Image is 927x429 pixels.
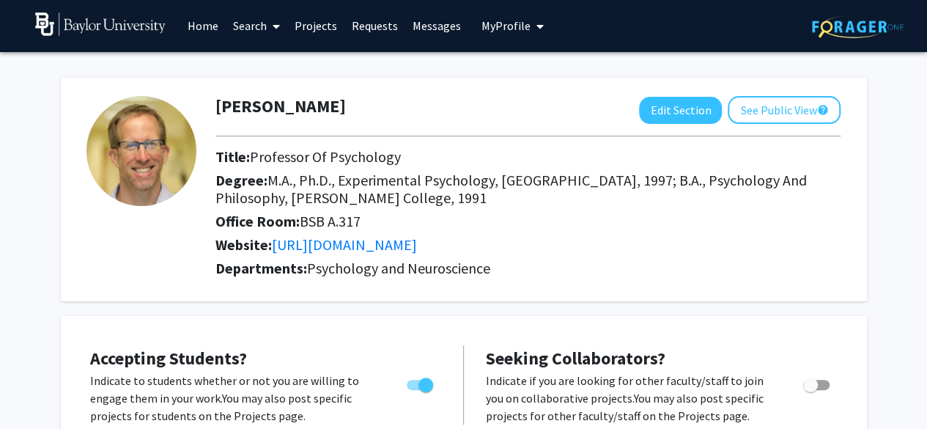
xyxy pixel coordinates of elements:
[812,15,904,38] img: ForagerOne Logo
[215,96,346,117] h1: [PERSON_NAME]
[215,148,841,166] h2: Title:
[90,347,247,370] span: Accepting Students?
[639,97,722,124] button: Edit Section
[215,213,841,230] h2: Office Room:
[797,372,838,394] div: Toggle
[728,96,841,124] button: See Public View
[215,172,841,207] h2: Degree:
[11,363,62,418] iframe: Chat
[250,147,401,166] span: Professor Of Psychology
[486,347,665,370] span: Seeking Collaborators?
[816,101,828,119] mat-icon: help
[215,236,841,254] h2: Website:
[90,372,379,425] p: Indicate to students whether or not you are willing to engage them in your work. You may also pos...
[215,171,807,207] span: M.A., Ph.D., Experimental Psychology, [GEOGRAPHIC_DATA], 1997; B.A., Psychology And Philosophy, [...
[300,212,361,230] span: BSB A.317
[204,260,852,277] h2: Departments:
[35,12,166,36] img: Baylor University Logo
[272,235,417,254] a: Opens in a new tab
[401,372,441,394] div: Toggle
[307,259,490,277] span: Psychology and Neuroscience
[86,96,196,206] img: Profile Picture
[481,18,531,33] span: My Profile
[486,372,775,425] p: Indicate if you are looking for other faculty/staff to join you on collaborative projects. You ma...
